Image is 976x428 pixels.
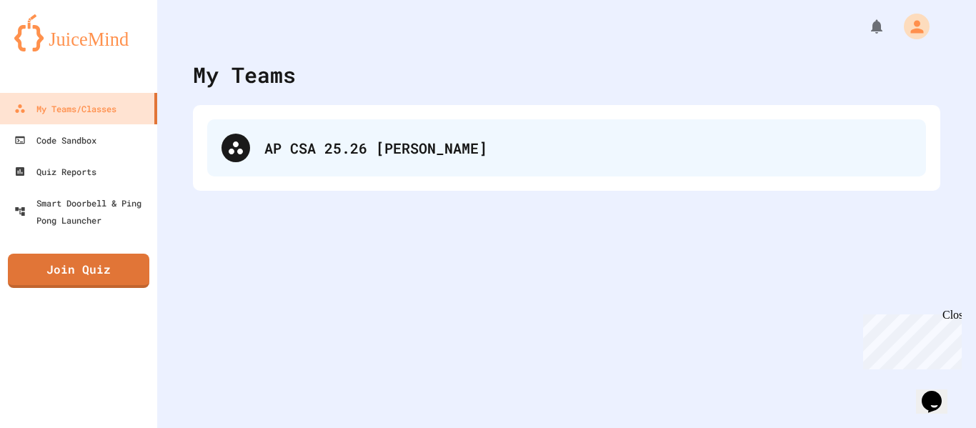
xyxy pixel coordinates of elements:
div: AP CSA 25.26 [PERSON_NAME] [264,137,912,159]
div: AP CSA 25.26 [PERSON_NAME] [207,119,926,176]
div: My Teams/Classes [14,100,116,117]
div: Code Sandbox [14,131,96,149]
iframe: chat widget [916,371,962,414]
div: My Teams [193,59,296,91]
a: Join Quiz [8,254,149,288]
img: logo-orange.svg [14,14,143,51]
div: Chat with us now!Close [6,6,99,91]
div: Quiz Reports [14,163,96,180]
div: Smart Doorbell & Ping Pong Launcher [14,194,151,229]
iframe: chat widget [857,309,962,369]
div: My Account [889,10,933,43]
div: My Notifications [842,14,889,39]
